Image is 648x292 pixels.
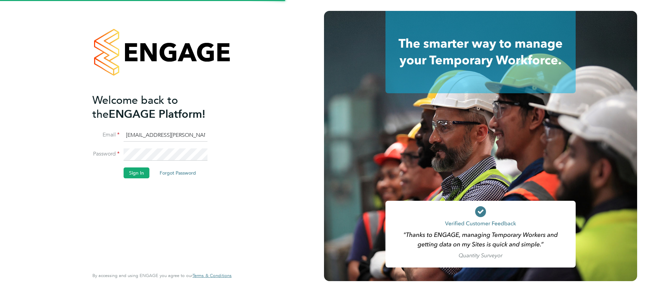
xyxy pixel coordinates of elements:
button: Forgot Password [154,167,201,178]
button: Sign In [124,167,149,178]
span: Welcome back to the [92,94,178,121]
span: Terms & Conditions [193,273,232,278]
input: Enter your work email... [124,129,208,142]
label: Password [92,150,120,158]
h2: ENGAGE Platform! [92,93,225,121]
a: Terms & Conditions [193,273,232,278]
span: By accessing and using ENGAGE you agree to our [92,273,232,278]
label: Email [92,131,120,139]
